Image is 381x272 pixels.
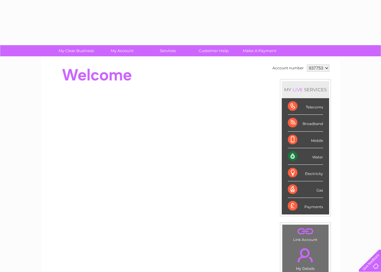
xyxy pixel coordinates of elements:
[51,45,101,56] a: My Clear Business
[235,45,284,56] a: Make A Payment
[288,198,323,214] div: Payments
[288,165,323,181] div: Electricity
[189,45,239,56] a: Customer Help
[282,224,329,243] td: Link Account
[288,98,323,115] div: Telecoms
[143,45,193,56] a: Services
[288,148,323,165] div: Water
[288,132,323,148] div: Mobile
[291,87,304,92] div: LIVE
[271,63,305,73] td: Account number
[284,245,327,266] a: .
[284,226,327,237] a: .
[288,181,323,198] div: Gas
[282,81,329,98] div: MY SERVICES
[288,115,323,131] div: Broadband
[97,45,147,56] a: My Account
